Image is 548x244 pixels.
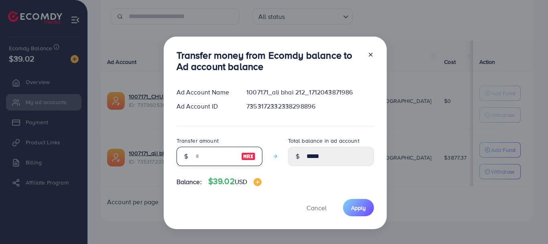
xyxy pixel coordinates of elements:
span: Cancel [306,203,327,212]
div: Ad Account Name [170,88,240,97]
img: image [241,152,256,161]
button: Cancel [296,199,337,216]
h4: $39.02 [208,176,262,187]
span: USD [235,177,247,186]
span: Balance: [177,177,202,187]
label: Total balance in ad account [288,137,359,145]
label: Transfer amount [177,137,219,145]
div: 1007171_ali bhai 212_1712043871986 [240,88,380,97]
button: Apply [343,199,374,216]
div: 7353172332338298896 [240,102,380,111]
h3: Transfer money from Ecomdy balance to Ad account balance [177,49,361,73]
img: image [254,178,262,186]
span: Apply [351,204,366,212]
div: Ad Account ID [170,102,240,111]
